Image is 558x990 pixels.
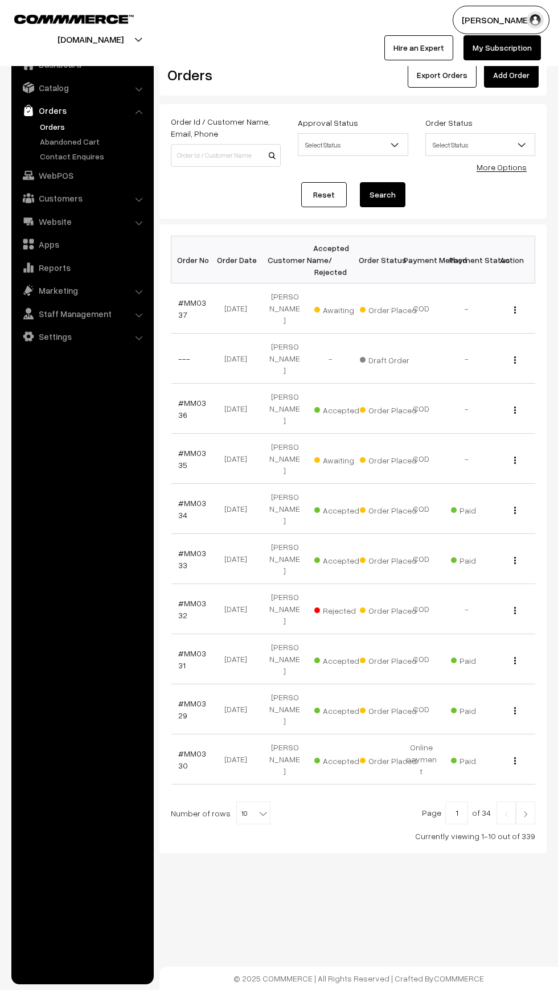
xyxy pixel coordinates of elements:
[360,502,417,516] span: Order Placed
[425,133,535,156] span: Select Status
[399,236,444,284] th: Payment Method
[18,25,163,54] button: [DOMAIN_NAME]
[514,757,516,765] img: Menu
[314,552,371,566] span: Accepted
[37,150,150,162] a: Contact Enquires
[216,484,262,534] td: [DATE]
[171,807,231,819] span: Number of rows
[178,648,206,670] a: #MM0331
[514,657,516,664] img: Menu
[14,188,150,208] a: Customers
[514,507,516,514] img: Menu
[262,484,307,534] td: [PERSON_NAME]
[399,284,444,334] td: COD
[301,182,347,207] a: Reset
[262,684,307,734] td: [PERSON_NAME]
[501,811,511,818] img: Left
[444,236,490,284] th: Payment Status
[171,830,535,842] div: Currently viewing 1-10 out of 339
[514,356,516,364] img: Menu
[262,584,307,634] td: [PERSON_NAME]
[514,607,516,614] img: Menu
[360,351,417,366] span: Draft Order
[360,552,417,566] span: Order Placed
[360,451,417,466] span: Order Placed
[14,15,134,23] img: COMMMERCE
[353,236,399,284] th: Order Status
[314,451,371,466] span: Awaiting
[451,702,508,717] span: Paid
[360,301,417,316] span: Order Placed
[422,808,441,818] span: Page
[171,144,281,167] input: Order Id / Customer Name / Customer Email / Customer Phone
[14,100,150,121] a: Orders
[399,584,444,634] td: COD
[14,257,150,278] a: Reports
[262,384,307,434] td: [PERSON_NAME]
[384,35,453,60] a: Hire an Expert
[262,634,307,684] td: [PERSON_NAME]
[399,534,444,584] td: COD
[178,398,206,420] a: #MM0336
[451,652,508,667] span: Paid
[514,557,516,564] img: Menu
[178,548,206,570] a: #MM0333
[520,811,531,818] img: Right
[314,301,371,316] span: Awaiting
[178,448,206,470] a: #MM0335
[527,11,544,28] img: user
[262,284,307,334] td: [PERSON_NAME]
[216,236,262,284] th: Order Date
[178,598,206,620] a: #MM0332
[399,484,444,534] td: COD
[14,165,150,186] a: WebPOS
[178,298,206,319] a: #MM0337
[14,234,150,254] a: Apps
[14,11,114,25] a: COMMMERCE
[14,326,150,347] a: Settings
[477,162,527,172] a: More Options
[514,707,516,714] img: Menu
[307,236,353,284] th: Accepted / Rejected
[37,135,150,147] a: Abandoned Cart
[178,354,190,363] a: ---
[216,384,262,434] td: [DATE]
[514,406,516,414] img: Menu
[262,334,307,384] td: [PERSON_NAME]
[463,35,541,60] a: My Subscription
[434,973,484,983] a: COMMMERCE
[14,303,150,324] a: Staff Management
[216,284,262,334] td: [DATE]
[298,133,408,156] span: Select Status
[298,117,358,129] label: Approval Status
[444,284,490,334] td: -
[453,6,549,34] button: [PERSON_NAME]…
[360,602,417,617] span: Order Placed
[216,584,262,634] td: [DATE]
[444,334,490,384] td: -
[314,752,371,767] span: Accepted
[262,534,307,584] td: [PERSON_NAME]
[237,802,270,825] span: 10
[178,699,206,720] a: #MM0329
[216,734,262,784] td: [DATE]
[216,434,262,484] td: [DATE]
[360,401,417,416] span: Order Placed
[216,334,262,384] td: [DATE]
[167,66,280,84] h2: Orders
[444,434,490,484] td: -
[171,236,217,284] th: Order No
[514,457,516,464] img: Menu
[14,280,150,301] a: Marketing
[314,401,371,416] span: Accepted
[399,634,444,684] td: COD
[399,434,444,484] td: COD
[451,502,508,516] span: Paid
[14,211,150,232] a: Website
[14,77,150,98] a: Catalog
[262,734,307,784] td: [PERSON_NAME]
[484,63,539,88] a: Add Order
[216,634,262,684] td: [DATE]
[360,652,417,667] span: Order Placed
[314,702,371,717] span: Accepted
